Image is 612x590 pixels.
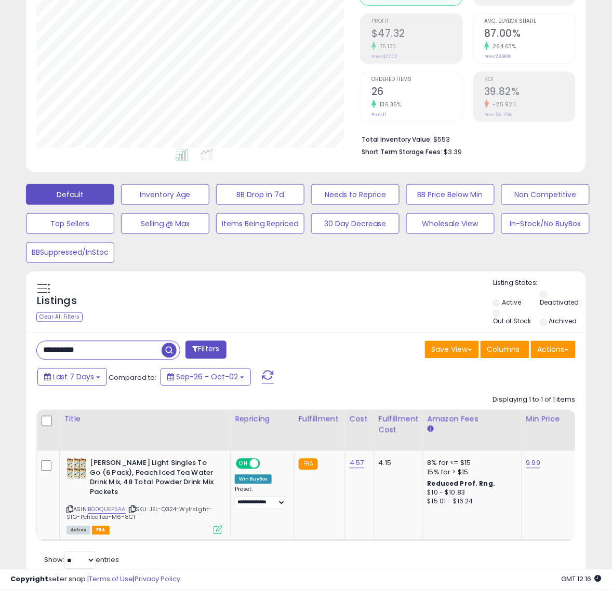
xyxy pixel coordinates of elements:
h2: $47.32 [371,28,462,42]
a: Terms of Use [89,574,133,584]
span: Last 7 Days [53,372,94,382]
button: In-Stock/No BuyBox [501,213,590,234]
p: Listing States: [493,279,586,289]
small: Prev: 11 [371,112,386,118]
b: Reduced Prof. Rng. [428,479,496,488]
button: Top Sellers [26,213,114,234]
div: $15.01 - $16.24 [428,498,514,506]
b: Short Term Storage Fees: [362,147,443,156]
button: Columns [481,341,529,359]
span: Sep-26 - Oct-02 [176,372,238,382]
h2: 26 [371,86,462,100]
div: Amazon Fees [428,414,517,425]
span: FBA [92,526,110,535]
button: BB Drop in 7d [216,184,304,205]
div: 8% for <= $15 [428,459,514,468]
a: Privacy Policy [135,574,180,584]
div: Cost [350,414,370,425]
button: BBSuppressed/InStoc [26,242,114,263]
span: Columns [487,345,520,355]
small: Prev: 23.86% [485,53,512,60]
div: Displaying 1 to 1 of 1 items [493,395,576,405]
div: 4.15 [379,459,415,468]
div: Win BuyBox [235,475,272,484]
span: Compared to: [109,373,156,383]
span: ROI [485,77,576,83]
label: Active [502,298,521,307]
small: 264.63% [489,43,517,50]
div: Preset: [235,486,286,510]
div: Clear All Filters [36,312,83,322]
b: Total Inventory Value: [362,135,432,144]
button: 30 Day Decrease [311,213,400,234]
a: 9.99 [526,458,541,469]
button: Wholesale View [406,213,495,234]
label: Archived [549,317,577,326]
button: Sep-26 - Oct-02 [161,368,251,386]
button: BB Price Below Min [406,184,495,205]
span: All listings currently available for purchase on Amazon [66,526,90,535]
b: [PERSON_NAME] Light Singles To Go (6 Pack), Peach Iced Tea Water Drink Mix, 48 Total Powder Drink... [90,459,216,500]
small: Amazon Fees. [428,425,434,434]
button: Actions [531,341,576,359]
div: Min Price [526,414,580,425]
span: Avg. Buybox Share [485,19,576,24]
button: Last 7 Days [37,368,107,386]
small: Prev: 53.75% [485,112,512,118]
span: $3.39 [444,147,462,157]
small: Prev: $27.02 [371,53,397,60]
small: 136.36% [376,101,402,108]
button: Filters [185,341,226,359]
a: B00QUEP5AA [88,505,126,514]
strong: Copyright [10,574,48,584]
span: Ordered Items [371,77,462,83]
label: Out of Stock [493,317,531,326]
div: 15% for > $15 [428,468,514,477]
button: Inventory Age [121,184,209,205]
span: Profit [371,19,462,24]
img: 61Zun1Kkc-L._SL40_.jpg [66,459,87,479]
small: FBA [299,459,318,470]
button: Default [26,184,114,205]
span: | SKU: JEL-Q324-WylrsLght-STG-PchIcdTea-M6-8CT [66,505,211,521]
h2: 39.82% [485,86,576,100]
div: Repricing [235,414,290,425]
h2: 87.00% [485,28,576,42]
button: Selling @ Max [121,213,209,234]
span: 2025-10-10 12:16 GMT [562,574,602,584]
div: Fulfillment Cost [379,414,419,436]
span: Show: entries [44,555,119,565]
span: OFF [259,460,275,469]
button: Needs to Reprice [311,184,400,205]
div: ASIN: [66,459,222,533]
a: 4.57 [350,458,364,469]
li: $553 [362,132,568,145]
div: Fulfillment [299,414,341,425]
button: Non Competitive [501,184,590,205]
small: 75.13% [376,43,397,50]
div: $10 - $10.83 [428,489,514,498]
span: ON [237,460,250,469]
div: seller snap | | [10,575,180,585]
h5: Listings [37,294,77,309]
button: Save View [425,341,479,359]
small: -25.92% [489,101,517,108]
div: Title [64,414,226,425]
button: Items Being Repriced [216,213,304,234]
label: Deactivated [540,298,579,307]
